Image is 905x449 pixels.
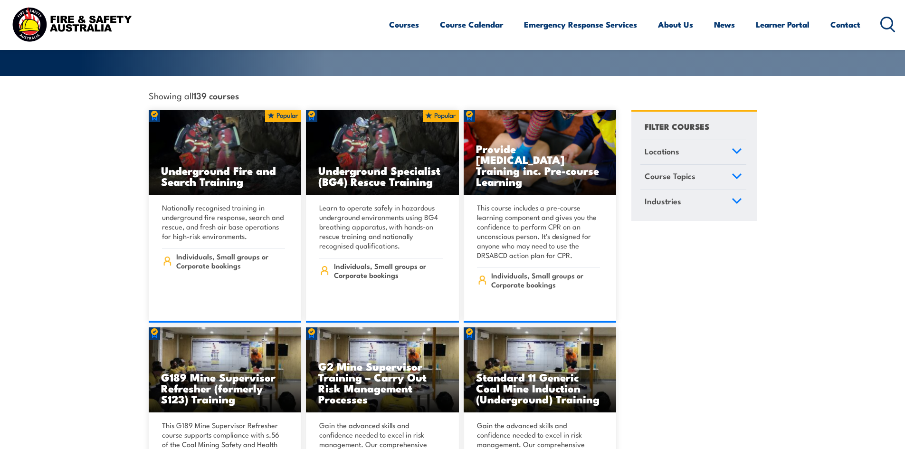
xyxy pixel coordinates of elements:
[464,110,617,195] a: Provide [MEDICAL_DATA] Training inc. Pre-course Learning
[193,89,239,102] strong: 139 courses
[149,110,302,195] a: Underground Fire and Search Training
[162,203,286,241] p: Nationally recognised training in underground fire response, search and rescue, and fresh air bas...
[476,372,604,404] h3: Standard 11 Generic Coal Mine Induction (Underground) Training
[658,12,693,37] a: About Us
[319,203,443,250] p: Learn to operate safely in hazardous underground environments using BG4 breathing apparatus, with...
[318,165,447,187] h3: Underground Specialist (BG4) Rescue Training
[477,203,600,260] p: This course includes a pre-course learning component and gives you the confidence to perform CPR ...
[149,327,302,413] a: G189 Mine Supervisor Refresher (formerly S123) Training
[640,165,746,190] a: Course Topics
[306,110,459,195] img: Underground mine rescue
[464,110,617,195] img: Low Voltage Rescue and Provide CPR
[476,143,604,187] h3: Provide [MEDICAL_DATA] Training inc. Pre-course Learning
[830,12,860,37] a: Contact
[524,12,637,37] a: Emergency Response Services
[176,252,285,270] span: Individuals, Small groups or Corporate bookings
[640,190,746,215] a: Industries
[464,327,617,413] img: Standard 11 Generic Coal Mine Induction (Surface) TRAINING (1)
[640,140,746,165] a: Locations
[149,110,302,195] img: Underground mine rescue
[464,327,617,413] a: Standard 11 Generic Coal Mine Induction (Underground) Training
[491,271,600,289] span: Individuals, Small groups or Corporate bookings
[306,327,459,413] a: G2 Mine Supervisor Training – Carry Out Risk Management Processes
[645,145,679,158] span: Locations
[389,12,419,37] a: Courses
[645,195,681,208] span: Industries
[306,327,459,413] img: Standard 11 Generic Coal Mine Induction (Surface) TRAINING (1)
[149,90,239,100] span: Showing all
[645,120,709,133] h4: FILTER COURSES
[645,170,695,182] span: Course Topics
[161,372,289,404] h3: G189 Mine Supervisor Refresher (formerly S123) Training
[306,110,459,195] a: Underground Specialist (BG4) Rescue Training
[334,261,443,279] span: Individuals, Small groups or Corporate bookings
[714,12,735,37] a: News
[318,361,447,404] h3: G2 Mine Supervisor Training – Carry Out Risk Management Processes
[440,12,503,37] a: Course Calendar
[149,327,302,413] img: Standard 11 Generic Coal Mine Induction (Surface) TRAINING (1)
[756,12,810,37] a: Learner Portal
[161,165,289,187] h3: Underground Fire and Search Training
